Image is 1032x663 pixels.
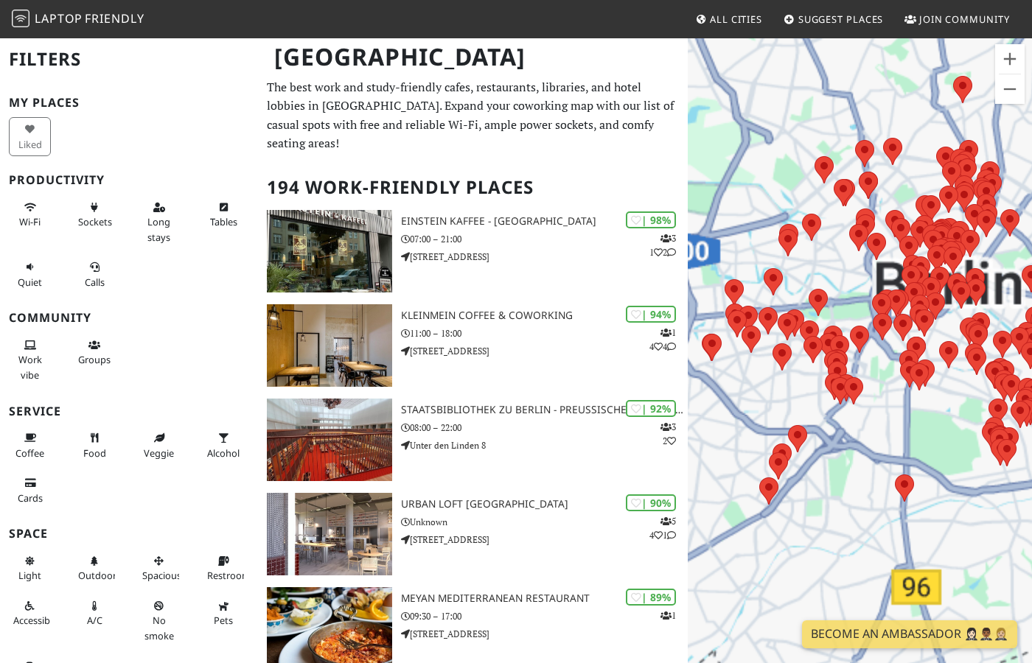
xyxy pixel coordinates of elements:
button: Zoom out [995,74,1025,104]
button: No smoke [138,594,180,648]
span: Work-friendly tables [210,215,237,228]
p: 11:00 – 18:00 [401,326,688,340]
p: [STREET_ADDRESS] [401,533,688,547]
span: Power sockets [78,215,112,228]
button: Tables [203,195,245,234]
button: Zoom in [995,44,1025,74]
h3: Meyan Mediterranean Restaurant [401,592,688,605]
span: Spacious [142,569,181,582]
a: LaptopFriendly LaptopFriendly [12,7,144,32]
button: Food [74,426,116,465]
p: The best work and study-friendly cafes, restaurants, libraries, and hotel lobbies in [GEOGRAPHIC_... [267,78,679,153]
h3: Space [9,527,249,541]
span: Accessible [13,614,57,627]
h3: URBAN LOFT [GEOGRAPHIC_DATA] [401,498,688,511]
h3: Productivity [9,173,249,187]
button: Pets [203,594,245,633]
a: URBAN LOFT Berlin | 90% 541 URBAN LOFT [GEOGRAPHIC_DATA] Unknown [STREET_ADDRESS] [258,493,688,575]
span: Long stays [147,215,170,243]
span: Air conditioned [87,614,102,627]
button: Veggie [138,426,180,465]
span: Smoke free [144,614,174,642]
p: [STREET_ADDRESS] [401,344,688,358]
span: Group tables [78,353,111,366]
a: Suggest Places [778,6,890,32]
span: Food [83,446,106,460]
img: KleinMein Coffee & Coworking [267,304,392,387]
span: Friendly [85,10,144,27]
span: Suggest Places [798,13,884,26]
button: Outdoor [74,549,116,588]
a: Staatsbibliothek zu Berlin - Preußischer Kulturbesitz | 92% 32 Staatsbibliothek zu Berlin - Preuß... [258,399,688,481]
a: Become an Ambassador 🤵🏻‍♀️🤵🏾‍♂️🤵🏼‍♀️ [802,620,1017,648]
p: 1 4 4 [649,326,676,354]
p: 1 [660,608,676,622]
h3: Service [9,404,249,418]
div: | 90% [626,494,676,511]
h3: Community [9,311,249,325]
div: | 92% [626,400,676,417]
button: Sockets [74,195,116,234]
span: Alcohol [207,446,240,460]
button: Coffee [9,426,51,465]
button: Work vibe [9,333,51,387]
button: Long stays [138,195,180,249]
span: Veggie [144,446,174,460]
div: | 89% [626,589,676,606]
span: Stable Wi-Fi [19,215,41,228]
h1: [GEOGRAPHIC_DATA] [262,37,685,77]
span: Pet friendly [214,614,233,627]
img: LaptopFriendly [12,10,29,27]
button: Wi-Fi [9,195,51,234]
p: 09:30 – 17:00 [401,609,688,623]
span: Credit cards [18,491,43,505]
p: Unter den Linden 8 [401,438,688,452]
a: KleinMein Coffee & Coworking | 94% 144 KleinMein Coffee & Coworking 11:00 – 18:00 [STREET_ADDRESS] [258,304,688,387]
a: Einstein Kaffee - Charlottenburg | 98% 312 Einstein Kaffee - [GEOGRAPHIC_DATA] 07:00 – 21:00 [STR... [258,210,688,292]
div: | 98% [626,211,676,228]
h3: My Places [9,96,249,110]
button: Cards [9,471,51,510]
h2: Filters [9,37,249,82]
h3: Einstein Kaffee - [GEOGRAPHIC_DATA] [401,215,688,228]
img: URBAN LOFT Berlin [267,493,392,575]
p: 3 2 [660,420,676,448]
span: People working [18,353,42,381]
span: Restroom [207,569,251,582]
a: All Cities [689,6,768,32]
button: Groups [74,333,116,372]
button: Alcohol [203,426,245,465]
p: 07:00 – 21:00 [401,232,688,246]
span: All Cities [710,13,762,26]
button: Quiet [9,255,51,294]
a: Join Community [899,6,1016,32]
img: Einstein Kaffee - Charlottenburg [267,210,392,292]
span: Coffee [15,446,44,460]
span: Outdoor area [78,569,116,582]
button: Calls [74,255,116,294]
h2: 194 Work-Friendly Places [267,165,679,210]
span: Video/audio calls [85,276,105,289]
h3: KleinMein Coffee & Coworking [401,309,688,322]
div: | 94% [626,306,676,323]
h3: Staatsbibliothek zu Berlin - Preußischer Kulturbesitz [401,404,688,416]
button: Spacious [138,549,180,588]
p: [STREET_ADDRESS] [401,627,688,641]
p: 08:00 – 22:00 [401,421,688,435]
p: Unknown [401,515,688,529]
p: 5 4 1 [649,514,676,542]
p: 3 1 2 [649,231,676,259]
button: Accessible [9,594,51,633]
button: Light [9,549,51,588]
button: Restroom [203,549,245,588]
span: Laptop [35,10,83,27]
p: [STREET_ADDRESS] [401,250,688,264]
span: Join Community [919,13,1010,26]
button: A/C [74,594,116,633]
span: Quiet [18,276,42,289]
span: Natural light [18,569,41,582]
img: Staatsbibliothek zu Berlin - Preußischer Kulturbesitz [267,399,392,481]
